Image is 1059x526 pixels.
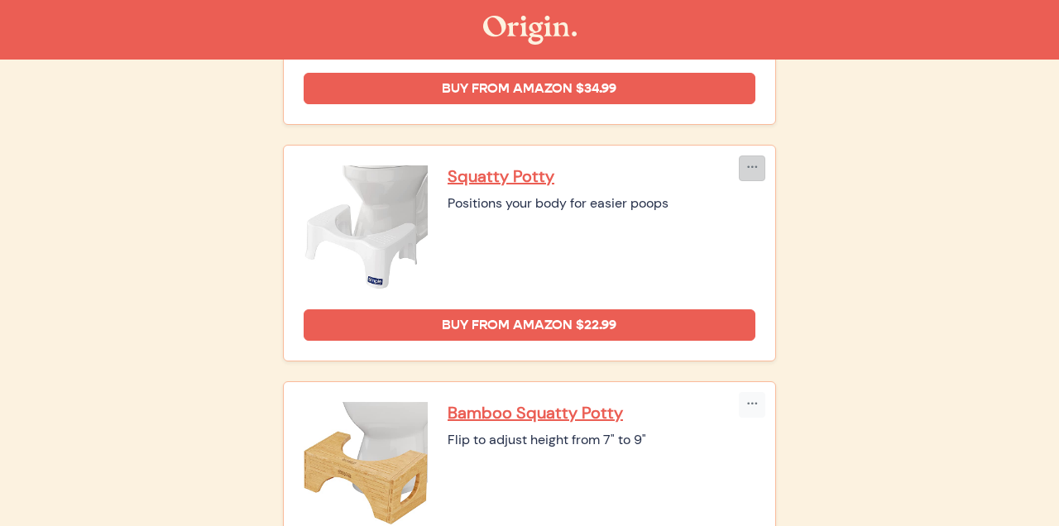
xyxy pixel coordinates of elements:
[304,402,428,526] img: Bamboo Squatty Potty
[448,402,755,423] a: Bamboo Squatty Potty
[304,73,755,104] a: Buy from Amazon $34.99
[483,16,577,45] img: The Origin Shop
[448,430,755,450] div: Flip to adjust height from 7" to 9"
[304,309,755,341] a: Buy from Amazon $22.99
[304,165,428,289] img: Squatty Potty
[448,165,755,187] a: Squatty Potty
[448,194,755,213] div: Positions your body for easier poops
